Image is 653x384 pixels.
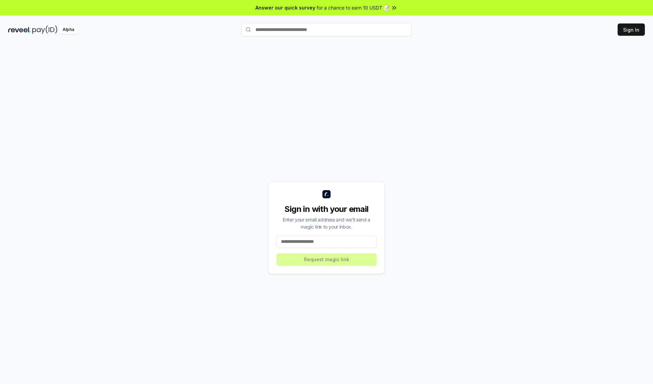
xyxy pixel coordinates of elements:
div: Enter your email address and we’ll send a magic link to your inbox. [277,216,376,230]
img: pay_id [32,26,57,34]
div: Alpha [59,26,78,34]
div: Sign in with your email [277,204,376,215]
button: Sign In [618,23,645,36]
span: for a chance to earn 10 USDT 📝 [317,4,389,11]
img: reveel_dark [8,26,31,34]
img: logo_small [322,190,331,198]
span: Answer our quick survey [255,4,315,11]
